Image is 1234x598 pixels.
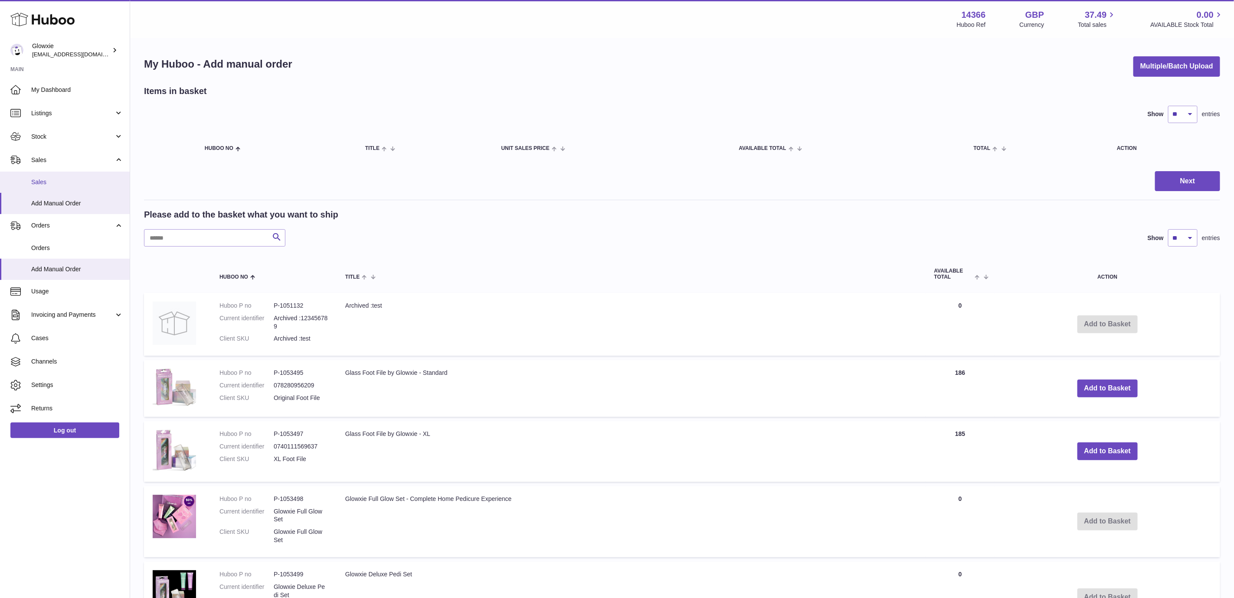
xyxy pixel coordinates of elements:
dt: Client SKU [219,528,274,544]
span: Sales [31,156,114,164]
dd: Glowxie Full Glow Set [274,507,328,524]
span: Huboo no [219,274,248,280]
span: Unit Sales Price [501,146,550,151]
span: AVAILABLE Total [934,268,973,279]
dt: Current identifier [219,314,274,331]
span: Orders [31,244,123,252]
span: Channels [31,357,123,366]
span: Cases [31,334,123,342]
strong: 14366 [962,9,986,21]
button: Next [1155,171,1220,192]
td: 0 [926,486,995,557]
button: Add to Basket [1077,442,1138,460]
span: [EMAIL_ADDRESS][DOMAIN_NAME] [32,51,128,58]
dd: P-1051132 [274,302,328,310]
button: Add to Basket [1077,380,1138,397]
span: Orders [31,221,114,230]
span: Stock [31,133,114,141]
dt: Current identifier [219,507,274,524]
span: Listings [31,109,114,117]
span: 37.49 [1085,9,1106,21]
dt: Client SKU [219,394,274,402]
span: entries [1202,234,1220,242]
label: Show [1148,234,1164,242]
dd: 0740111569637 [274,442,328,451]
strong: GBP [1025,9,1044,21]
dd: XL Foot File [274,455,328,463]
h1: My Huboo - Add manual order [144,57,292,71]
img: Glass Foot File by Glowxie - Standard [153,369,196,406]
span: My Dashboard [31,86,123,94]
td: Archived :test [337,293,926,356]
dd: P-1053497 [274,430,328,438]
span: Title [345,274,360,280]
span: AVAILABLE Stock Total [1150,21,1224,29]
td: Glass Foot File by Glowxie - Standard [337,360,926,417]
dt: Current identifier [219,442,274,451]
div: Huboo Ref [957,21,986,29]
h2: Please add to the basket what you want to ship [144,209,338,221]
td: 0 [926,293,995,356]
span: Invoicing and Payments [31,311,114,319]
img: Archived :test [153,302,196,345]
a: 0.00 AVAILABLE Stock Total [1150,9,1224,29]
span: 0.00 [1197,9,1214,21]
span: Sales [31,178,123,186]
dd: 078280956209 [274,381,328,390]
h2: Items in basket [144,85,207,97]
span: Huboo no [205,146,233,151]
span: Usage [31,287,123,296]
span: Add Manual Order [31,199,123,208]
dd: P-1053499 [274,570,328,578]
dt: Client SKU [219,455,274,463]
button: Multiple/Batch Upload [1133,56,1220,77]
dd: Original Foot File [274,394,328,402]
dd: Archived :test [274,335,328,343]
a: 37.49 Total sales [1078,9,1116,29]
span: Returns [31,404,123,413]
span: Total sales [1078,21,1116,29]
span: Add Manual Order [31,265,123,273]
dt: Huboo P no [219,495,274,503]
dd: P-1053498 [274,495,328,503]
label: Show [1148,110,1164,118]
span: Total [974,146,991,151]
th: Action [995,260,1220,288]
td: Glowxie Full Glow Set - Complete Home Pedicure Experience [337,486,926,557]
td: Glass Foot File by Glowxie - XL [337,421,926,482]
span: Settings [31,381,123,389]
dd: Archived :123456789 [274,314,328,331]
td: 185 [926,421,995,482]
div: Action [1117,146,1211,151]
dt: Huboo P no [219,369,274,377]
div: Currency [1020,21,1044,29]
img: internalAdmin-14366@internal.huboo.com [10,44,23,57]
span: AVAILABLE Total [739,146,786,151]
a: Log out [10,422,119,438]
span: Title [365,146,380,151]
dt: Huboo P no [219,302,274,310]
dt: Huboo P no [219,430,274,438]
dd: P-1053495 [274,369,328,377]
span: entries [1202,110,1220,118]
dd: Glowxie Full Glow Set [274,528,328,544]
dt: Huboo P no [219,570,274,578]
img: Glass Foot File by Glowxie - XL [153,430,196,471]
td: 186 [926,360,995,417]
dt: Current identifier [219,381,274,390]
img: Glowxie Full Glow Set - Complete Home Pedicure Experience [153,495,196,538]
div: Glowxie [32,42,110,58]
dt: Client SKU [219,335,274,343]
